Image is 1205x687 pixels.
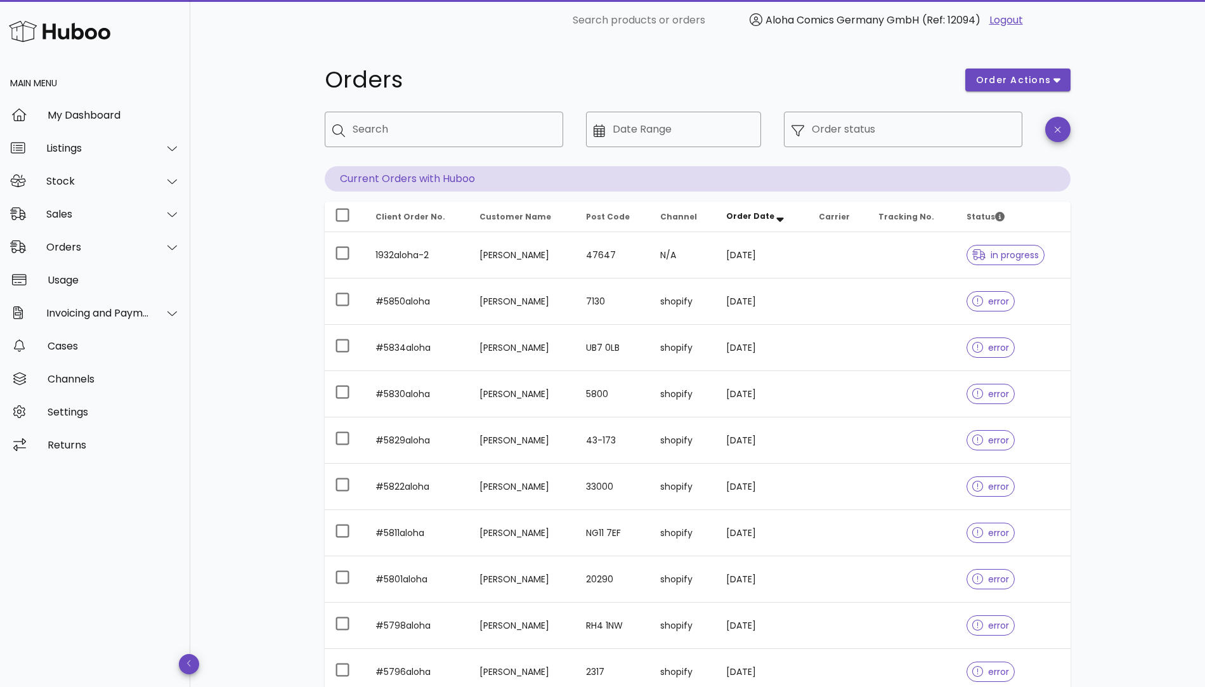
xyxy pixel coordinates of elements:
div: Invoicing and Payments [46,307,150,319]
td: [DATE] [716,371,809,417]
div: Sales [46,208,150,220]
span: error [972,436,1010,445]
td: shopify [650,510,716,556]
td: #5822aloha [365,464,469,510]
td: [DATE] [716,603,809,649]
span: error [972,389,1010,398]
td: shopify [650,464,716,510]
td: #5801aloha [365,556,469,603]
span: Client Order No. [375,211,445,222]
div: Stock [46,175,150,187]
td: [PERSON_NAME] [469,278,576,325]
div: Settings [48,406,180,418]
th: Order Date: Sorted descending. Activate to remove sorting. [716,202,809,232]
td: shopify [650,278,716,325]
td: [PERSON_NAME] [469,603,576,649]
span: (Ref: 12094) [922,13,980,27]
button: order actions [965,69,1071,91]
td: [DATE] [716,232,809,278]
span: error [972,667,1010,676]
span: error [972,575,1010,584]
div: Usage [48,274,180,286]
span: Carrier [819,211,850,222]
div: Cases [48,340,180,352]
span: Tracking No. [878,211,934,222]
img: Huboo Logo [9,18,110,45]
span: Aloha Comics Germany GmbH [765,13,919,27]
span: Channel [660,211,697,222]
span: error [972,528,1010,537]
td: [PERSON_NAME] [469,464,576,510]
span: error [972,621,1010,630]
td: [DATE] [716,325,809,371]
td: N/A [650,232,716,278]
div: Channels [48,373,180,385]
span: Post Code [586,211,630,222]
td: shopify [650,371,716,417]
th: Tracking No. [868,202,956,232]
th: Client Order No. [365,202,469,232]
th: Carrier [809,202,868,232]
span: order actions [975,74,1052,87]
span: error [972,482,1010,491]
td: 20290 [576,556,650,603]
td: [PERSON_NAME] [469,325,576,371]
td: #5811aloha [365,510,469,556]
th: Customer Name [469,202,576,232]
td: #5830aloha [365,371,469,417]
td: [PERSON_NAME] [469,556,576,603]
div: Listings [46,142,150,154]
div: Orders [46,241,150,253]
span: Status [967,211,1005,222]
a: Logout [989,13,1023,28]
td: #5829aloha [365,417,469,464]
td: shopify [650,603,716,649]
h1: Orders [325,69,950,91]
div: Returns [48,439,180,451]
td: [PERSON_NAME] [469,232,576,278]
td: 1932aloha-2 [365,232,469,278]
td: #5850aloha [365,278,469,325]
td: 7130 [576,278,650,325]
td: [PERSON_NAME] [469,371,576,417]
td: [DATE] [716,278,809,325]
td: [PERSON_NAME] [469,417,576,464]
td: [DATE] [716,417,809,464]
div: My Dashboard [48,109,180,121]
span: error [972,343,1010,352]
td: [PERSON_NAME] [469,510,576,556]
span: Customer Name [479,211,551,222]
span: in progress [972,251,1039,259]
td: 33000 [576,464,650,510]
td: 47647 [576,232,650,278]
th: Post Code [576,202,650,232]
td: NG11 7EF [576,510,650,556]
th: Channel [650,202,716,232]
td: 5800 [576,371,650,417]
th: Status [956,202,1071,232]
span: error [972,297,1010,306]
td: #5798aloha [365,603,469,649]
td: shopify [650,556,716,603]
td: shopify [650,417,716,464]
td: [DATE] [716,556,809,603]
td: 43-173 [576,417,650,464]
td: [DATE] [716,510,809,556]
td: UB7 0LB [576,325,650,371]
td: RH4 1NW [576,603,650,649]
p: Current Orders with Huboo [325,166,1071,192]
td: shopify [650,325,716,371]
td: #5834aloha [365,325,469,371]
span: Order Date [726,211,774,221]
td: [DATE] [716,464,809,510]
